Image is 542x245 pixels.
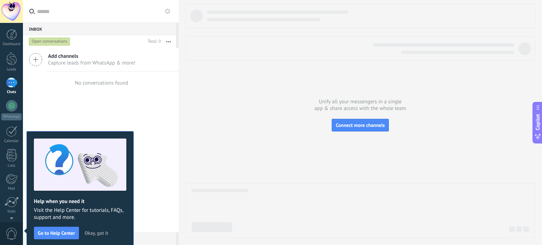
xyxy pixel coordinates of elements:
div: Stats [1,209,22,214]
button: Go to Help Center [34,227,79,239]
div: Total: 0 [145,38,161,45]
div: Mail [1,186,22,191]
div: No conversations found [75,80,128,86]
div: Calendar [1,139,22,143]
div: Lists [1,164,22,168]
button: Connect more channels [332,119,389,131]
span: Go to Help Center [38,231,75,235]
span: Okay, got it [85,231,108,235]
span: Copilot [534,114,541,130]
div: WhatsApp [1,114,22,120]
span: Capture leads from WhatsApp & more! [48,60,135,66]
div: Open conversations [29,37,70,46]
div: Inbox [23,23,176,35]
span: Add channels [48,53,135,60]
span: Connect more channels [336,122,385,128]
div: Chats [1,90,22,94]
div: Leads [1,67,22,72]
div: Dashboard [1,42,22,47]
span: Visit the Help Center for tutorials, FAQs, support and more. [34,207,126,221]
h2: Help when you need it [34,198,126,205]
button: Okay, got it [82,228,112,238]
